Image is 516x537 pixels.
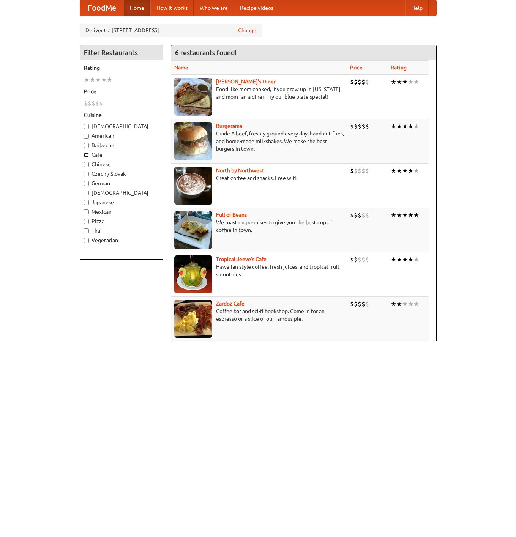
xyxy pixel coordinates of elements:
[408,300,413,308] li: ★
[396,211,402,219] li: ★
[107,76,112,84] li: ★
[350,78,354,86] li: $
[216,123,242,129] a: Burgerama
[365,255,369,264] li: $
[84,88,159,95] h5: Price
[396,167,402,175] li: ★
[354,122,358,131] li: $
[84,111,159,119] h5: Cuisine
[408,211,413,219] li: ★
[354,300,358,308] li: $
[365,300,369,308] li: $
[174,219,344,234] p: We roast on premises to give you the best cup of coffee in town.
[92,99,95,107] li: $
[174,122,212,160] img: burgerama.jpg
[350,122,354,131] li: $
[174,65,188,71] a: Name
[84,151,159,159] label: Cafe
[84,217,159,225] label: Pizza
[80,0,124,16] a: FoodMe
[84,200,89,205] input: Japanese
[124,0,150,16] a: Home
[194,0,234,16] a: Who we are
[413,78,419,86] li: ★
[350,300,354,308] li: $
[365,122,369,131] li: $
[84,76,90,84] li: ★
[361,78,365,86] li: $
[396,78,402,86] li: ★
[84,227,159,235] label: Thai
[84,132,159,140] label: American
[84,238,89,243] input: Vegetarian
[350,211,354,219] li: $
[358,300,361,308] li: $
[350,65,363,71] a: Price
[216,301,245,307] a: Zardoz Cafe
[238,27,256,34] a: Change
[405,0,429,16] a: Help
[174,300,212,338] img: zardoz.jpg
[80,24,262,37] div: Deliver to: [STREET_ADDRESS]
[80,45,163,60] h4: Filter Restaurants
[358,255,361,264] li: $
[413,122,419,131] li: ★
[396,255,402,264] li: ★
[101,76,107,84] li: ★
[216,212,247,218] b: Full of Beans
[413,211,419,219] li: ★
[88,99,92,107] li: $
[84,99,88,107] li: $
[174,211,212,249] img: beans.jpg
[174,85,344,101] p: Food like mom cooked, if you grew up in [US_STATE] and mom ran a diner. Try our blue plate special!
[84,161,159,168] label: Chinese
[84,191,89,195] input: [DEMOGRAPHIC_DATA]
[365,167,369,175] li: $
[391,255,396,264] li: ★
[84,209,89,214] input: Mexican
[216,256,267,262] a: Tropical Jeeve's Cafe
[84,134,89,139] input: American
[216,79,276,85] a: [PERSON_NAME]'s Diner
[174,174,344,182] p: Great coffee and snacks. Free wifi.
[408,122,413,131] li: ★
[174,255,212,293] img: jeeves.jpg
[84,162,89,167] input: Chinese
[408,167,413,175] li: ★
[391,65,407,71] a: Rating
[396,300,402,308] li: ★
[95,99,99,107] li: $
[84,228,89,233] input: Thai
[175,49,237,56] ng-pluralize: 6 restaurants found!
[84,198,159,206] label: Japanese
[350,255,354,264] li: $
[216,167,264,173] a: North by Northwest
[95,76,101,84] li: ★
[365,211,369,219] li: $
[354,211,358,219] li: $
[391,211,396,219] li: ★
[84,64,159,72] h5: Rating
[84,170,159,178] label: Czech / Slovak
[350,167,354,175] li: $
[361,122,365,131] li: $
[84,181,89,186] input: German
[402,211,408,219] li: ★
[361,300,365,308] li: $
[84,124,89,129] input: [DEMOGRAPHIC_DATA]
[174,130,344,153] p: Grade A beef, freshly ground every day, hand-cut fries, and home-made milkshakes. We make the bes...
[84,142,159,149] label: Barbecue
[354,78,358,86] li: $
[84,123,159,130] label: [DEMOGRAPHIC_DATA]
[413,300,419,308] li: ★
[361,255,365,264] li: $
[391,78,396,86] li: ★
[408,78,413,86] li: ★
[391,122,396,131] li: ★
[174,78,212,116] img: sallys.jpg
